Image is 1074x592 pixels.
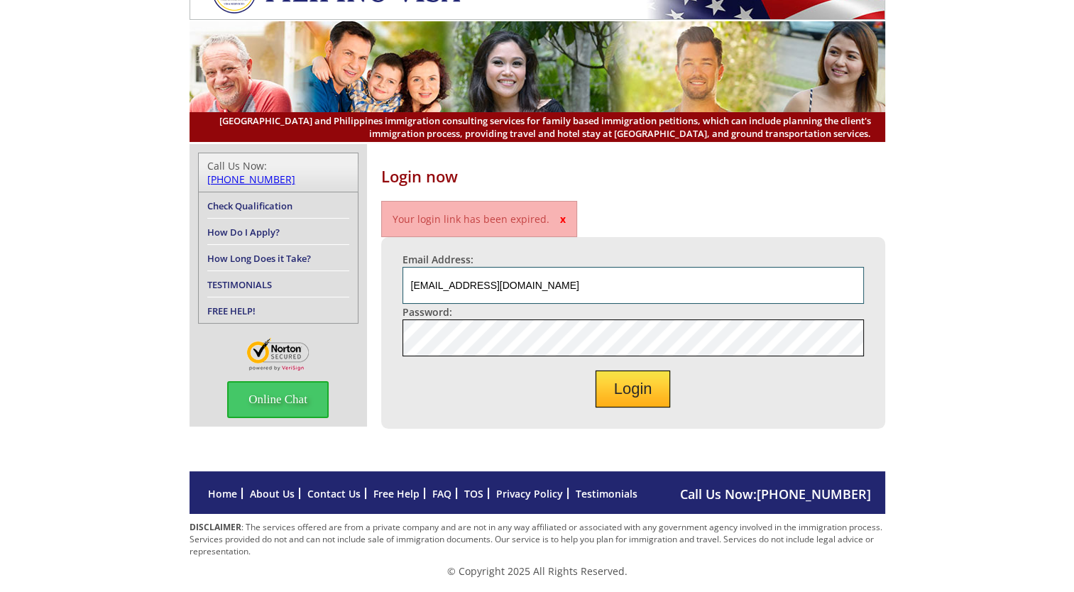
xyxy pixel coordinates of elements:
label: Email Address: [402,253,473,266]
a: Privacy Policy [496,487,563,500]
a: Contact Us [307,487,361,500]
a: TESTIMONIALS [207,278,272,291]
label: Password: [402,305,452,319]
a: Testimonials [576,487,637,500]
a: Check Qualification [207,199,292,212]
a: About Us [250,487,295,500]
div: Call Us Now: [207,159,349,186]
a: TOS [464,487,483,500]
a: [PHONE_NUMBER] [757,486,871,503]
a: Free Help [373,487,420,500]
span: [GEOGRAPHIC_DATA] and Philippines immigration consulting services for family based immigration pe... [204,114,871,140]
a: [PHONE_NUMBER] [207,172,295,186]
button: Login [596,371,671,407]
p: Your login link has been expired. [381,201,577,237]
a: How Do I Apply? [207,226,280,239]
span: Online Chat [227,381,329,418]
strong: DISCLAIMER [190,521,241,533]
span: x [560,212,566,226]
a: Home [208,487,237,500]
span: Call Us Now: [680,486,871,503]
a: How Long Does it Take? [207,252,311,265]
a: FAQ [432,487,451,500]
h1: Login now [381,165,885,187]
p: © Copyright 2025 All Rights Reserved. [190,564,885,578]
a: FREE HELP! [207,305,256,317]
p: : The services offered are from a private company and are not in any way affiliated or associated... [190,521,885,557]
